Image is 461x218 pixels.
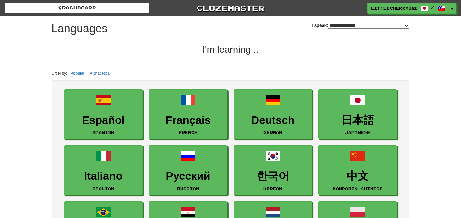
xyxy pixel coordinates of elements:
[333,186,383,191] small: Mandarin Chinese
[69,70,87,77] button: Popular
[237,170,309,182] h3: 한국어
[152,170,224,182] h3: Русский
[52,71,67,76] small: Order by:
[68,114,139,126] h3: Español
[263,186,282,191] small: Korean
[92,130,114,135] small: Spanish
[158,3,302,13] a: Clozemaster
[371,5,417,11] span: LittleCherry9267
[237,114,309,126] h3: Deutsch
[177,186,199,191] small: Russian
[149,145,227,195] a: РусскийRussian
[318,89,397,139] a: 日本語Japanese
[322,170,393,182] h3: 中文
[312,22,409,29] label: I speak:
[328,23,409,29] select: I speak:
[234,145,312,195] a: 한국어Korean
[52,44,409,55] h2: I'm learning...
[64,89,143,139] a: EspañolSpanish
[431,5,434,9] span: /
[152,114,224,126] h3: Français
[322,114,393,126] h3: 日本語
[345,130,370,135] small: Japanese
[234,89,312,139] a: DeutschGerman
[5,3,149,13] a: dashboard
[52,22,107,35] h1: Languages
[367,3,448,14] a: LittleCherry9267 /
[263,130,282,135] small: German
[68,170,139,182] h3: Italiano
[149,89,227,139] a: FrançaisFrench
[179,130,198,135] small: French
[92,186,114,191] small: Italian
[64,145,143,195] a: ItalianoItalian
[88,70,112,77] button: Alphabetical
[318,145,397,195] a: 中文Mandarin Chinese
